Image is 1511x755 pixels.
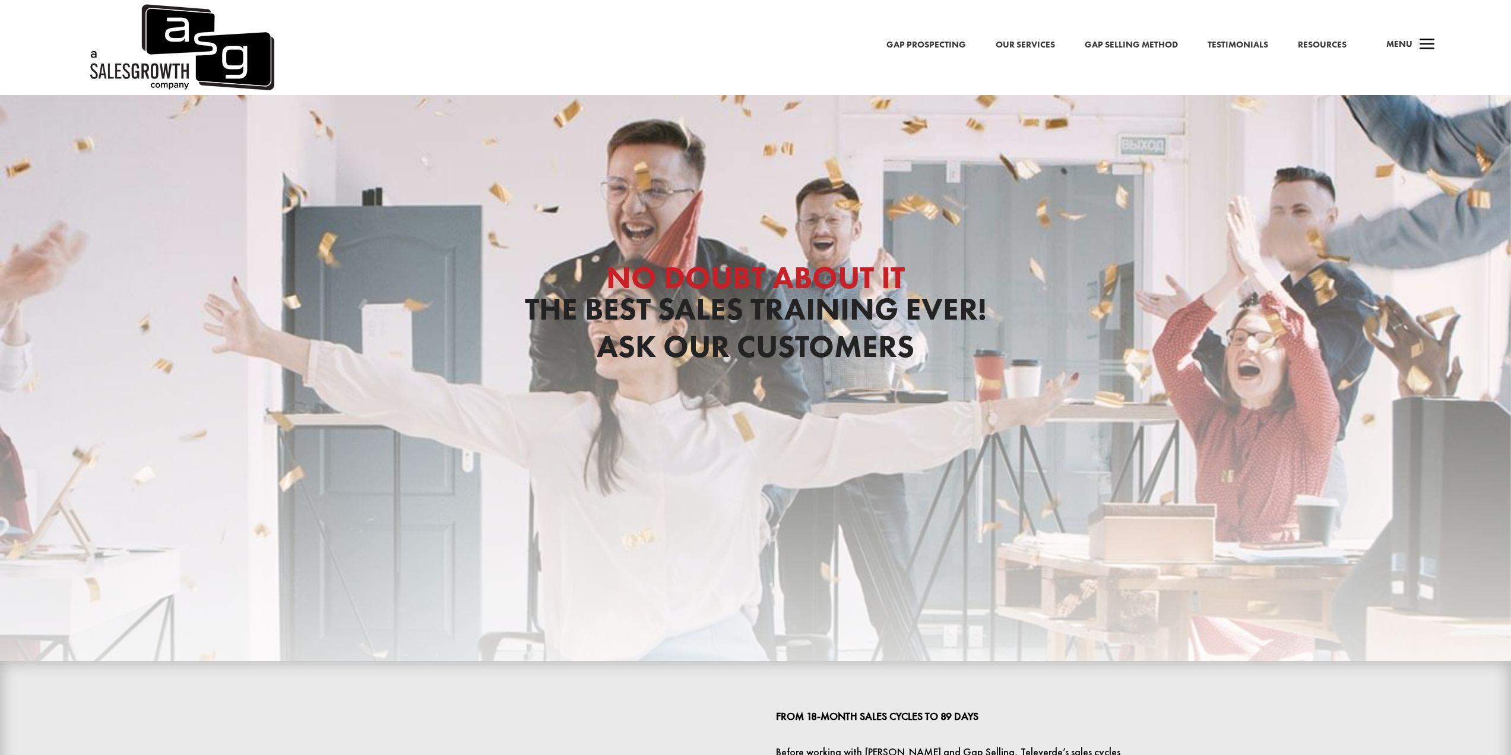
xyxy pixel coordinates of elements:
a: Testimonials [1208,37,1268,53]
a: Our Services [996,37,1055,53]
span: a [1415,33,1439,57]
h1: Ask Our Customers [406,331,1105,368]
a: Resources [1298,37,1347,53]
p: From 18-Month Sales Cycles to 89 Days [776,709,1127,724]
a: Gap Prospecting [886,37,966,53]
a: Gap Selling Method [1085,37,1178,53]
h1: The Best Sales Training Ever! [406,262,1105,331]
span: Menu [1386,38,1412,50]
span: No Doubt About It [606,257,905,298]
